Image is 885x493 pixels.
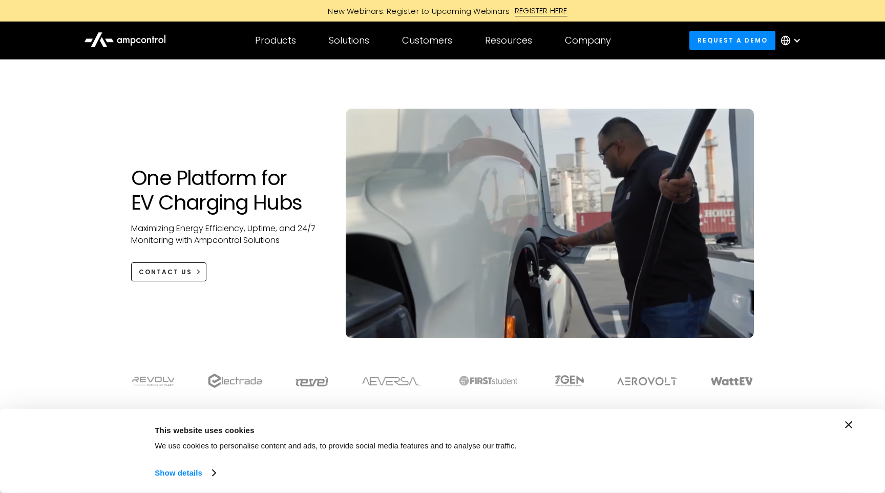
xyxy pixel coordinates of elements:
div: Products [255,35,296,46]
div: Solutions [329,35,369,46]
p: Maximizing Energy Efficiency, Uptime, and 24/7 Monitoring with Ampcontrol Solutions [131,223,325,246]
div: CONTACT US [139,268,192,277]
a: New Webinars: Register to Upcoming WebinarsREGISTER HERE [212,5,673,16]
span: We use cookies to personalise content and ads, to provide social media features and to analyse ou... [155,441,517,450]
img: WattEV logo [710,377,753,385]
a: CONTACT US [131,262,206,281]
div: Resources [485,35,532,46]
button: Okay [680,421,826,451]
button: Close banner [845,421,852,428]
a: Show details [155,465,215,481]
div: New Webinars: Register to Upcoming Webinars [318,6,515,16]
img: Aerovolt Logo [617,377,678,385]
div: REGISTER HERE [515,5,567,16]
h1: One Platform for EV Charging Hubs [131,166,325,215]
div: Customers [402,35,452,46]
img: electrada logo [208,374,262,388]
a: Request a demo [689,31,775,50]
div: This website uses cookies [155,424,657,436]
div: Company [565,35,611,46]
